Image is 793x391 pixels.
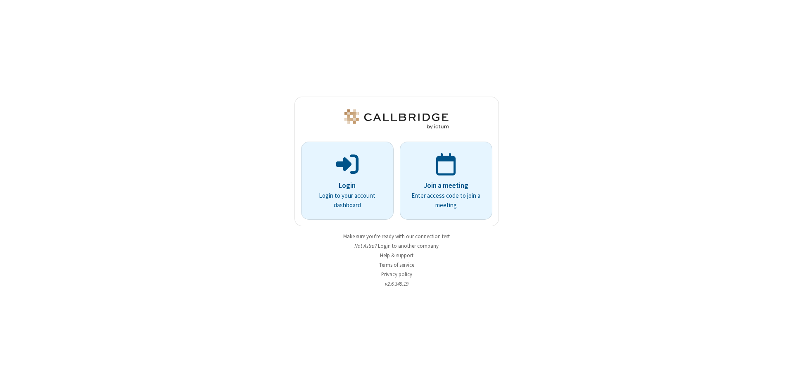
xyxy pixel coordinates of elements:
[313,192,382,210] p: Login to your account dashboard
[379,261,414,268] a: Terms of service
[294,242,499,250] li: Not Astra?
[411,181,481,192] p: Join a meeting
[313,181,382,192] p: Login
[343,233,450,240] a: Make sure you're ready with our connection test
[411,192,481,210] p: Enter access code to join a meeting
[343,109,450,129] img: Astra
[294,280,499,288] li: v2.6.349.19
[400,142,492,220] a: Join a meetingEnter access code to join a meeting
[381,271,412,278] a: Privacy policy
[301,142,394,220] button: LoginLogin to your account dashboard
[378,242,439,250] button: Login to another company
[380,252,413,259] a: Help & support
